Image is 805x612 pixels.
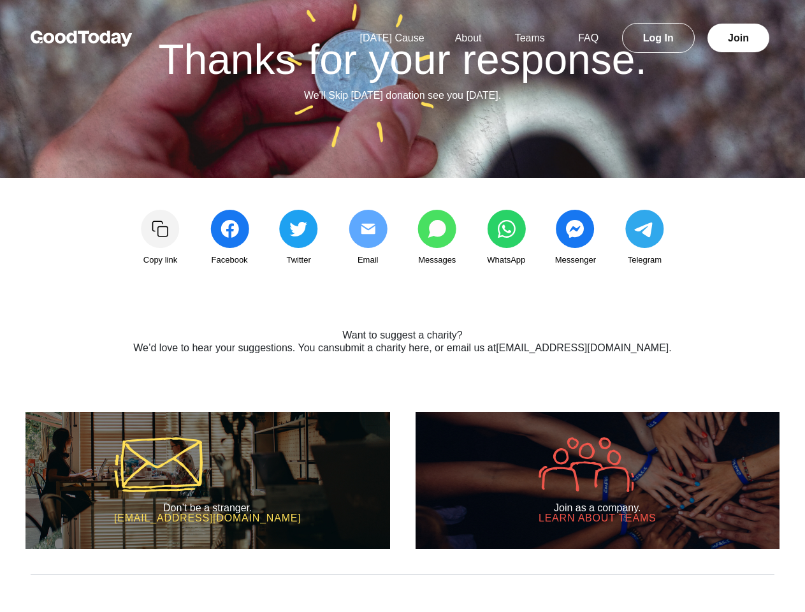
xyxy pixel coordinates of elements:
a: Don’t be a stranger. [EMAIL_ADDRESS][DOMAIN_NAME] [25,412,390,549]
a: WhatsApp [474,210,538,267]
span: Copy link [143,253,177,267]
span: Messenger [555,253,596,267]
a: About [440,33,497,43]
a: FAQ [563,33,614,43]
img: share_telegram-202ce42bf2dc56a75ae6f480dc55a76afea62cc0f429ad49403062cf127563fc.svg [625,210,664,248]
img: icon-mail-5a43aaca37e600df00e56f9b8d918e47a1bfc3b774321cbcea002c40666e291d.svg [114,437,203,492]
a: Teams [500,33,560,43]
span: Messages [418,253,456,267]
p: We’d love to hear your suggestions. You can , or email us at . [86,340,720,356]
a: Messages [405,210,469,267]
a: Log In [622,23,695,53]
a: submit a charity here [335,342,430,353]
span: WhatsApp [487,253,525,267]
a: Telegram [613,210,676,267]
h3: Learn about Teams [539,513,656,523]
a: Join [707,24,769,52]
h2: Don’t be a stranger. [114,502,301,514]
h2: Join as a company. [539,502,656,514]
img: icon-company-9005efa6fbb31de5087adda016c9bae152a033d430c041dc1efcb478492f602d.svg [539,437,634,492]
span: Facebook [212,253,248,267]
img: Copy link [141,210,180,248]
a: Join as a company. Learn about Teams [416,412,780,549]
img: share_whatsapp-5443f3cdddf22c2a0b826378880ed971e5ae1b823a31c339f5b218d16a196cbc.svg [487,210,526,248]
a: Messenger [544,210,607,267]
a: [DATE] Cause [345,33,440,43]
img: share_messenger-c45e1c7bcbce93979a22818f7576546ad346c06511f898ed389b6e9c643ac9fb.svg [556,210,595,248]
a: [EMAIL_ADDRESS][DOMAIN_NAME] [496,342,669,353]
a: Email [336,210,400,267]
a: Copy link [129,210,192,267]
span: Email [358,253,379,267]
img: share_email2-0c4679e4b4386d6a5b86d8c72d62db284505652625843b8f2b6952039b23a09d.svg [349,210,388,248]
h2: Want to suggest a charity? [86,330,720,341]
img: share_messages-3b1fb8c04668ff7766dd816aae91723b8c2b0b6fc9585005e55ff97ac9a0ace1.svg [417,210,456,248]
img: share_twitter-4edeb73ec953106eaf988c2bc856af36d9939993d6d052e2104170eae85ec90a.svg [279,210,318,248]
span: Telegram [628,253,662,267]
h3: [EMAIL_ADDRESS][DOMAIN_NAME] [114,513,301,523]
img: share_facebook-c991d833322401cbb4f237049bfc194d63ef308eb3503c7c3024a8cbde471ffb.svg [210,210,249,248]
img: GoodToday [31,31,133,47]
span: Twitter [286,253,310,267]
h1: Thanks for your response. [40,38,765,80]
a: Facebook [198,210,261,267]
a: Twitter [267,210,331,267]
